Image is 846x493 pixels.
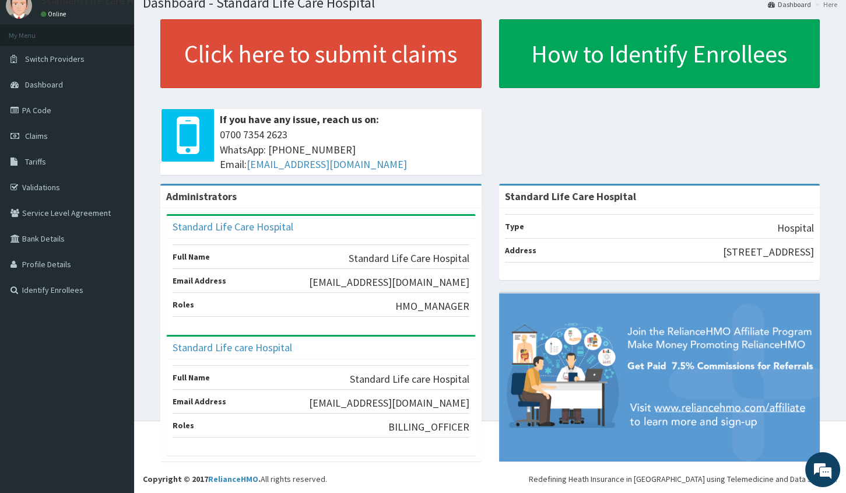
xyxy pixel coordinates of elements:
[173,341,292,354] a: Standard Life care Hospital
[173,396,226,407] b: Email Address
[723,244,814,260] p: [STREET_ADDRESS]
[529,473,837,485] div: Redefining Heath Insurance in [GEOGRAPHIC_DATA] using Telemedicine and Data Science!
[25,131,48,141] span: Claims
[143,474,261,484] strong: Copyright © 2017 .
[349,251,469,266] p: Standard Life Care Hospital
[247,158,407,171] a: [EMAIL_ADDRESS][DOMAIN_NAME]
[173,220,293,233] a: Standard Life Care Hospital
[160,19,482,88] a: Click here to submit claims
[61,65,196,81] div: Chat with us now
[191,6,219,34] div: Minimize live chat window
[309,396,469,411] p: [EMAIL_ADDRESS][DOMAIN_NAME]
[41,10,69,18] a: Online
[350,372,469,387] p: Standard Life care Hospital
[220,127,476,172] span: 0700 7354 2623 WhatsApp: [PHONE_NUMBER] Email:
[777,221,814,236] p: Hospital
[388,419,469,435] p: BILLING_OFFICER
[505,190,636,203] strong: Standard Life Care Hospital
[220,113,379,126] b: If you have any issue, reach us on:
[173,372,210,383] b: Full Name
[505,245,536,256] b: Address
[25,79,63,90] span: Dashboard
[499,293,820,461] img: provider-team-banner.png
[166,190,237,203] b: Administrators
[68,147,161,265] span: We're online!
[173,299,194,310] b: Roles
[505,221,524,232] b: Type
[173,275,226,286] b: Email Address
[6,319,222,359] textarea: Type your message and hit 'Enter'
[499,19,820,88] a: How to Identify Enrollees
[173,251,210,262] b: Full Name
[309,275,469,290] p: [EMAIL_ADDRESS][DOMAIN_NAME]
[208,474,258,484] a: RelianceHMO
[395,299,469,314] p: HMO_MANAGER
[173,420,194,431] b: Roles
[25,54,85,64] span: Switch Providers
[25,156,46,167] span: Tariffs
[22,58,47,88] img: d_794563401_company_1708531726252_794563401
